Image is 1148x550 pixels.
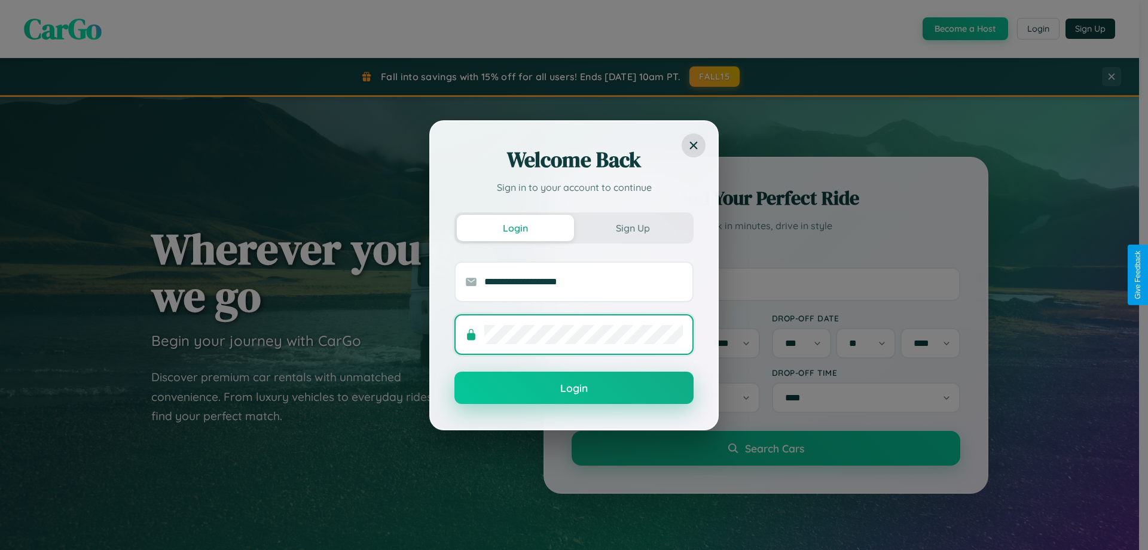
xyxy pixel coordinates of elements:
div: Give Feedback [1134,251,1142,299]
button: Sign Up [574,215,691,241]
p: Sign in to your account to continue [454,180,694,195]
h2: Welcome Back [454,145,694,174]
button: Login [454,372,694,404]
button: Login [457,215,574,241]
